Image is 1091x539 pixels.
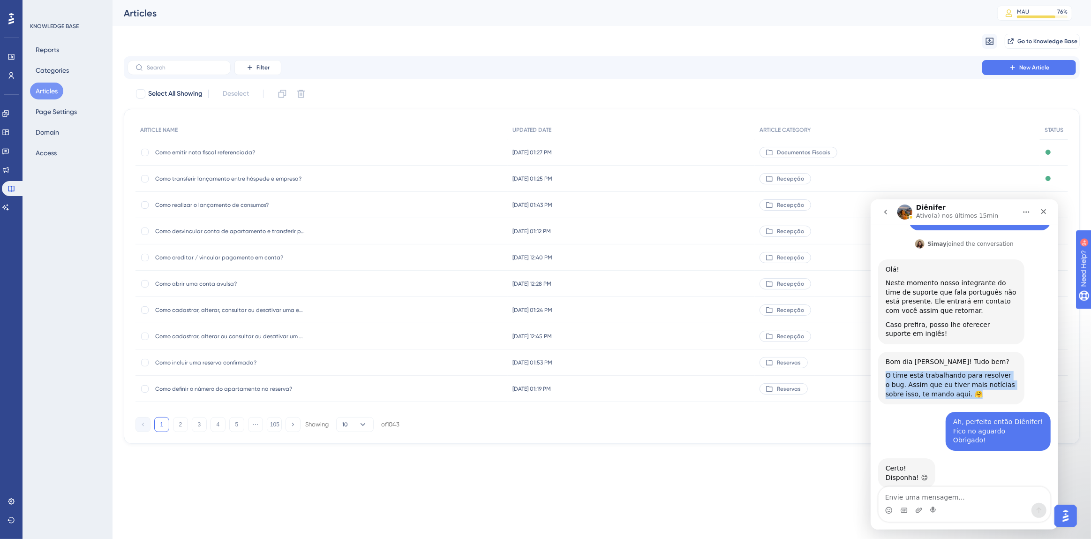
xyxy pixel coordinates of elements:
span: [DATE] 01:53 PM [512,359,552,366]
input: Search [147,64,223,71]
span: [DATE] 12:40 PM [512,254,552,261]
div: Articles [124,7,974,20]
button: 10 [336,417,374,432]
span: [DATE] 12:45 PM [512,333,552,340]
span: Deselect [223,88,249,99]
iframe: Intercom live chat [871,199,1058,530]
span: [DATE] 01:43 PM [512,201,552,209]
button: 3 [192,417,207,432]
button: Reports [30,41,65,58]
button: Domain [30,124,65,141]
button: ⋯ [248,417,263,432]
button: Categories [30,62,75,79]
span: [DATE] 12:28 PM [512,280,551,288]
span: Select All Showing [148,88,203,99]
span: Recepção [777,175,804,182]
span: Recepção [777,201,804,209]
span: [DATE] 01:19 PM [512,385,551,393]
span: Como cadastrar, alterar, consultar ou desativar uma empresa? [155,306,305,314]
span: Recepção [777,254,804,261]
button: Page Settings [30,103,83,120]
span: ARTICLE CATEGORY [760,126,811,134]
span: Como abrir uma conta avulsa? [155,280,305,288]
span: [DATE] 01:27 PM [512,149,552,156]
div: Showing [305,420,329,429]
span: Como emitir nota fiscal referenciada? [155,149,305,156]
div: KNOWLEDGE BASE [30,23,79,30]
span: [DATE] 01:24 PM [512,306,552,314]
span: Como desvincular conta de apartamento e transferir para pendência? [155,228,305,235]
button: 2 [173,417,188,432]
button: New Article [982,60,1076,75]
span: Como definir o número do apartamento na reserva? [155,385,305,393]
span: Reservas [777,359,801,366]
span: Recepção [777,228,804,235]
div: MAU [1017,8,1029,15]
span: Recepção [777,306,804,314]
span: STATUS [1045,126,1063,134]
span: New Article [1019,64,1049,71]
span: Go to Knowledge Base [1017,38,1077,45]
button: 1 [154,417,169,432]
button: Access [30,144,62,161]
button: 105 [267,417,282,432]
button: 4 [211,417,226,432]
iframe: UserGuiding AI Assistant Launcher [1052,502,1080,530]
div: of 1043 [381,420,399,429]
button: 5 [229,417,244,432]
span: Reservas [777,385,801,393]
span: ARTICLE NAME [140,126,178,134]
span: Need Help? [22,2,59,14]
span: Como transferir lançamento entre hóspede e empresa? [155,175,305,182]
button: Filter [234,60,281,75]
span: Documentos Fiscais [777,149,830,156]
span: 10 [342,421,348,428]
span: UPDATED DATE [512,126,551,134]
span: Como realizar o lançamento de consumos? [155,201,305,209]
span: Filter [256,64,270,71]
button: Deselect [214,85,257,102]
div: 9+ [64,5,69,12]
span: [DATE] 01:12 PM [512,228,551,235]
span: Como cadastrar, alterar ou consultar ou desativar um hóspede ? [155,333,305,340]
span: Recepção [777,333,804,340]
span: [DATE] 01:25 PM [512,175,552,182]
button: Articles [30,83,63,99]
span: Recepção [777,280,804,288]
button: Go to Knowledge Base [1005,34,1080,49]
